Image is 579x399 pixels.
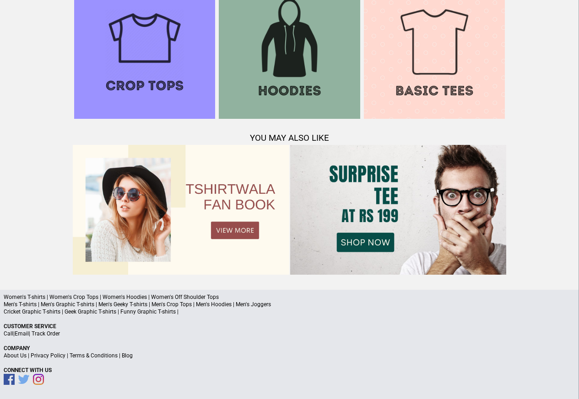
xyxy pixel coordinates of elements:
[122,352,133,359] a: Blog
[15,330,29,337] a: Email
[4,330,13,337] a: Call
[4,352,575,359] p: | | |
[32,330,60,337] a: Track Order
[4,293,575,301] p: Women's T-shirts | Women's Crop Tops | Women's Hoodies | Women's Off Shoulder Tops
[4,308,575,315] p: Cricket Graphic T-shirts | Geek Graphic T-shirts | Funny Graphic T-shirts |
[250,133,329,143] span: YOU MAY ALSO LIKE
[4,323,575,330] p: Customer Service
[4,367,575,374] p: Connect With Us
[4,301,575,308] p: Men's T-shirts | Men's Graphic T-shirts | Men's Geeky T-shirts | Men's Crop Tops | Men's Hoodies ...
[70,352,118,359] a: Terms & Conditions
[31,352,65,359] a: Privacy Policy
[4,352,27,359] a: About Us
[4,345,575,352] p: Company
[4,330,575,337] p: | |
